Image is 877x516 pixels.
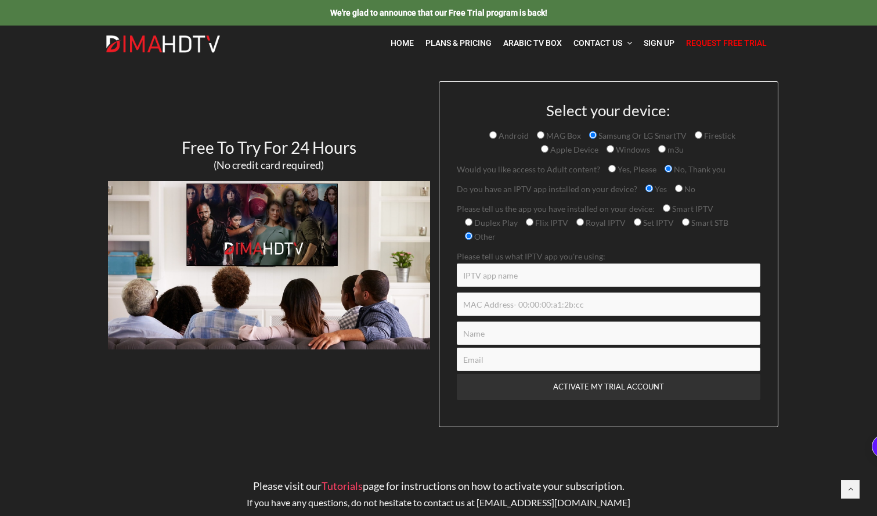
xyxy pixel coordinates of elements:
[573,38,622,48] span: Contact Us
[589,131,597,139] input: Samsung Or LG SmartTV
[182,138,356,157] span: Free To Try For 24 Hours
[448,102,769,427] form: Contact form
[568,31,638,55] a: Contact Us
[670,204,713,214] span: Smart IPTV
[607,145,614,153] input: Windows
[465,218,472,226] input: Duplex Play
[841,480,860,499] a: Back to top
[457,322,760,345] input: Name
[548,145,598,154] span: Apple Device
[663,204,670,212] input: Smart IPTV
[105,35,221,53] img: Dima HDTV
[686,38,767,48] span: Request Free Trial
[702,131,735,140] span: Firestick
[695,131,702,139] input: Firestick
[544,131,581,140] span: MAG Box
[472,232,496,241] span: Other
[683,184,695,194] span: No
[537,131,544,139] input: MAG Box
[497,31,568,55] a: Arabic TV Box
[645,185,653,192] input: Yes
[541,145,548,153] input: Apple Device
[653,184,667,194] span: Yes
[247,497,630,508] span: If you have any questions, do not hesitate to contact us at [EMAIL_ADDRESS][DOMAIN_NAME]
[608,165,616,172] input: Yes, Please
[472,218,518,228] span: Duplex Play
[457,182,760,196] p: Do you have an IPTV app installed on your device?
[533,218,568,228] span: Flix IPTV
[682,218,690,226] input: Smart STB
[457,163,760,176] p: Would you like access to Adult content?
[457,348,760,371] input: Email
[391,38,414,48] span: Home
[634,218,641,226] input: Set IPTV
[576,218,584,226] input: Royal IPTV
[672,164,726,174] span: No, Thank you
[644,38,674,48] span: Sign Up
[666,145,684,154] span: m3u
[253,479,625,492] span: Please visit our page for instructions on how to activate your subscription.
[675,185,683,192] input: No
[665,165,672,172] input: No, Thank you
[465,232,472,240] input: Other
[658,145,666,153] input: m3u
[638,31,680,55] a: Sign Up
[680,31,773,55] a: Request Free Trial
[546,101,670,120] span: Select your device:
[526,218,533,226] input: Flix IPTV
[425,38,492,48] span: Plans & Pricing
[597,131,687,140] span: Samsung Or LG SmartTV
[457,264,760,287] input: IPTV app name
[322,479,363,492] a: Tutorials
[614,145,650,154] span: Windows
[385,31,420,55] a: Home
[457,250,760,287] p: Please tell us what IPTV app you're using:
[489,131,497,139] input: Android
[457,293,760,316] input: MAC Address- 00:00:00:a1:2b:cc
[503,38,562,48] span: Arabic TV Box
[420,31,497,55] a: Plans & Pricing
[330,8,547,17] a: We're glad to announce that our Free Trial program is back!
[457,374,760,400] input: ACTIVATE MY TRIAL ACCOUNT
[641,218,674,228] span: Set IPTV
[214,158,324,171] span: (No credit card required)
[497,131,529,140] span: Android
[690,218,728,228] span: Smart STB
[616,164,656,174] span: Yes, Please
[584,218,626,228] span: Royal IPTV
[457,202,760,244] p: Please tell us the app you have installed on your device:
